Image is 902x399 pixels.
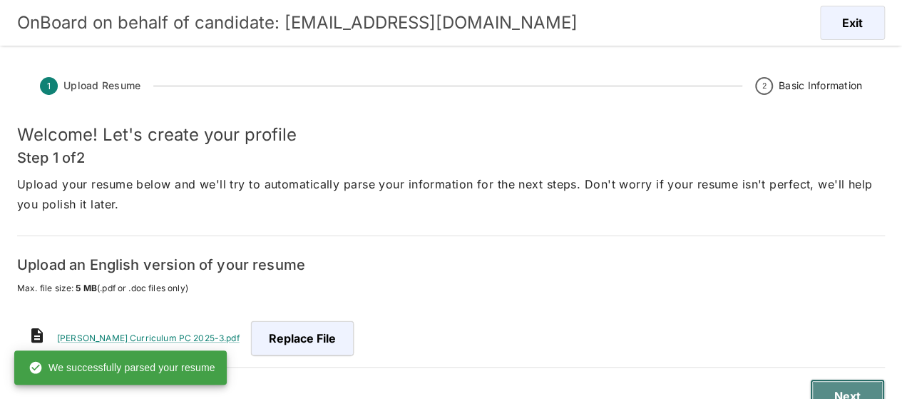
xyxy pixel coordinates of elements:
[251,321,354,355] span: Replace file
[762,81,766,91] text: 2
[17,281,885,296] span: Max. file size: (.pdf or .doc files only)
[47,81,51,91] text: 1
[29,355,215,380] div: We successfully parsed your resume
[17,253,885,276] h6: Upload an English version of your resume
[779,79,862,93] span: Basic Information
[17,146,885,169] h6: Step 1 of 2
[63,79,140,93] span: Upload Resume
[17,11,578,34] h5: OnBoard on behalf of candidate: [EMAIL_ADDRESS][DOMAIN_NAME]
[57,333,240,343] a: [PERSON_NAME] Curriculum PC 2025-3.pdf
[820,6,885,40] button: Exit
[17,174,885,214] p: Upload your resume below and we'll try to automatically parse your information for the next steps...
[17,123,885,146] h5: Welcome! Let's create your profile
[76,283,97,293] span: 5 MB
